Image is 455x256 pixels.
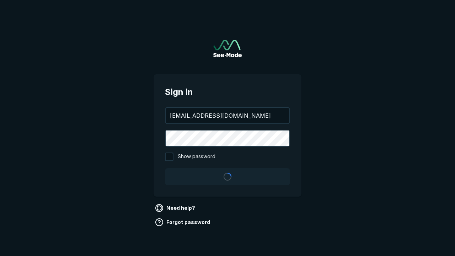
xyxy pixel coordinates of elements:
input: your@email.com [166,108,289,123]
img: See-Mode Logo [213,40,242,57]
a: Need help? [154,202,198,214]
a: Go to sign in [213,40,242,57]
span: Sign in [165,86,290,98]
span: Show password [178,153,215,161]
a: Forgot password [154,217,213,228]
